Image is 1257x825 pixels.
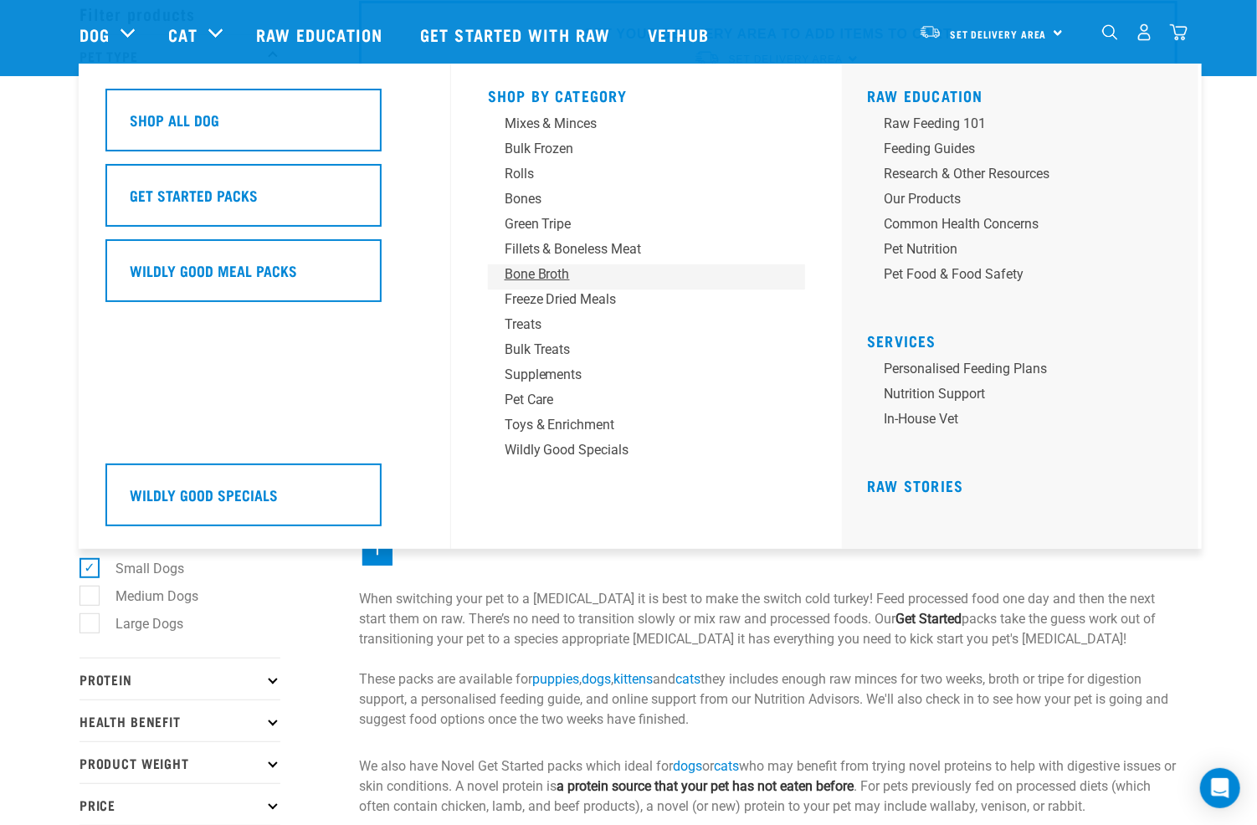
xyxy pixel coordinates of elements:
[867,332,1185,346] h5: Services
[488,390,806,415] a: Pet Care
[1170,23,1188,41] img: home-icon@2x.png
[505,239,766,259] div: Fillets & Boneless Meat
[359,756,1177,817] p: We also have Novel Get Started packs which ideal for or who may benefit from trying novel protein...
[1136,23,1153,41] img: user.png
[89,586,205,607] label: Medium Dogs
[867,139,1185,164] a: Feeding Guides
[80,741,280,783] p: Product Weight
[505,164,766,184] div: Rolls
[867,359,1185,384] a: Personalised Feeding Plans
[359,532,1177,569] nav: pagination
[631,1,730,68] a: Vethub
[488,440,806,465] a: Wildly Good Specials
[168,22,197,47] a: Cat
[80,658,280,699] p: Protein
[488,139,806,164] a: Bulk Frozen
[80,22,110,47] a: Dog
[488,264,806,290] a: Bone Broth
[105,464,423,539] a: Wildly Good Specials
[488,214,806,239] a: Green Tripe
[867,409,1185,434] a: In-house vet
[403,1,631,68] a: Get started with Raw
[867,164,1185,189] a: Research & Other Resources
[89,558,191,579] label: Small Dogs
[505,290,766,310] div: Freeze Dried Meals
[488,340,806,365] a: Bulk Treats
[130,184,258,206] h5: Get Started Packs
[613,671,653,687] a: kittens
[505,264,766,284] div: Bone Broth
[488,290,806,315] a: Freeze Dried Meals
[505,139,766,159] div: Bulk Frozen
[884,264,1145,284] div: Pet Food & Food Safety
[884,164,1145,184] div: Research & Other Resources
[89,613,190,634] label: Large Dogs
[867,214,1185,239] a: Common Health Concerns
[867,114,1185,139] a: Raw Feeding 101
[1102,24,1118,40] img: home-icon-1@2x.png
[884,114,1145,134] div: Raw Feeding 101
[488,365,806,390] a: Supplements
[80,783,280,825] p: Price
[884,214,1145,234] div: Common Health Concerns
[867,239,1185,264] a: Pet Nutrition
[505,114,766,134] div: Mixes & Minces
[884,189,1145,209] div: Our Products
[867,264,1185,290] a: Pet Food & Food Safety
[105,89,423,164] a: Shop All Dog
[105,239,423,315] a: Wildly Good Meal Packs
[532,671,579,687] a: puppies
[919,24,941,39] img: van-moving.png
[714,758,739,774] a: cats
[505,365,766,385] div: Supplements
[867,481,963,489] a: Raw Stories
[867,91,983,100] a: Raw Education
[239,1,403,68] a: Raw Education
[488,87,806,100] h5: Shop By Category
[130,484,278,505] h5: Wildly Good Specials
[488,114,806,139] a: Mixes & Minces
[488,415,806,440] a: Toys & Enrichment
[895,611,962,627] strong: Get Started
[130,109,219,131] h5: Shop All Dog
[1200,768,1240,808] div: Open Intercom Messenger
[884,139,1145,159] div: Feeding Guides
[557,778,854,794] strong: a protein source that your pet has not eaten before
[505,415,766,435] div: Toys & Enrichment
[675,671,700,687] a: cats
[673,758,702,774] a: dogs
[105,164,423,239] a: Get Started Packs
[884,239,1145,259] div: Pet Nutrition
[505,189,766,209] div: Bones
[867,189,1185,214] a: Our Products
[488,164,806,189] a: Rolls
[488,239,806,264] a: Fillets & Boneless Meat
[582,671,611,687] a: dogs
[505,340,766,360] div: Bulk Treats
[505,390,766,410] div: Pet Care
[505,315,766,335] div: Treats
[362,535,392,566] a: Page 1
[488,315,806,340] a: Treats
[359,589,1177,730] p: When switching your pet to a [MEDICAL_DATA] it is best to make the switch cold turkey! Feed proce...
[505,214,766,234] div: Green Tripe
[950,31,1047,37] span: Set Delivery Area
[80,699,280,741] p: Health Benefit
[130,259,297,281] h5: Wildly Good Meal Packs
[488,189,806,214] a: Bones
[867,384,1185,409] a: Nutrition Support
[505,440,766,460] div: Wildly Good Specials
